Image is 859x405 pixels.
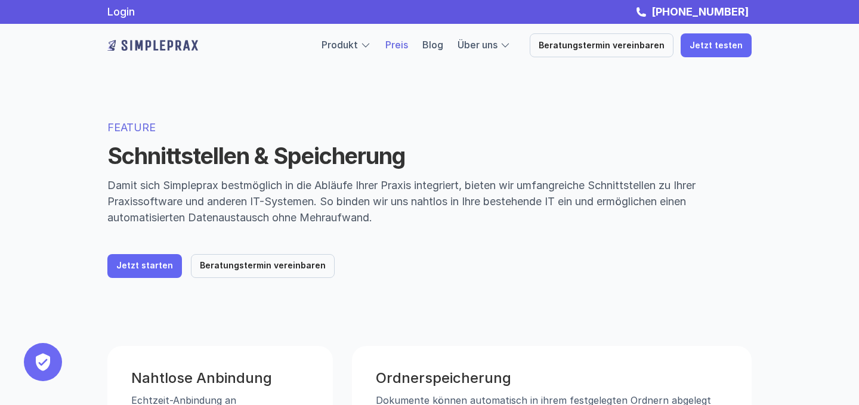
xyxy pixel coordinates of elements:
p: Damit sich Simpleprax bestmöglich in die Abläufe Ihrer Praxis integriert, bieten wir umfangreiche... [107,177,752,225]
a: Jetzt testen [681,33,752,57]
a: [PHONE_NUMBER] [648,5,752,18]
a: Login [107,5,135,18]
a: Preis [385,39,408,51]
p: Beratungstermin vereinbaren [539,41,665,51]
a: Blog [422,39,443,51]
h3: Nahtlose Anbindung [131,370,309,387]
a: Jetzt starten [107,254,182,278]
p: Jetzt starten [116,261,173,271]
a: Beratungstermin vereinbaren [191,254,335,278]
a: Produkt [322,39,358,51]
h3: Ordnerspeicherung [376,370,728,387]
a: Beratungstermin vereinbaren [530,33,673,57]
p: Jetzt testen [690,41,743,51]
h1: Schnittstellen & Speicherung [107,143,752,170]
strong: [PHONE_NUMBER] [651,5,749,18]
p: FEATURE [107,119,752,135]
a: Über uns [458,39,498,51]
p: Beratungstermin vereinbaren [200,261,326,271]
